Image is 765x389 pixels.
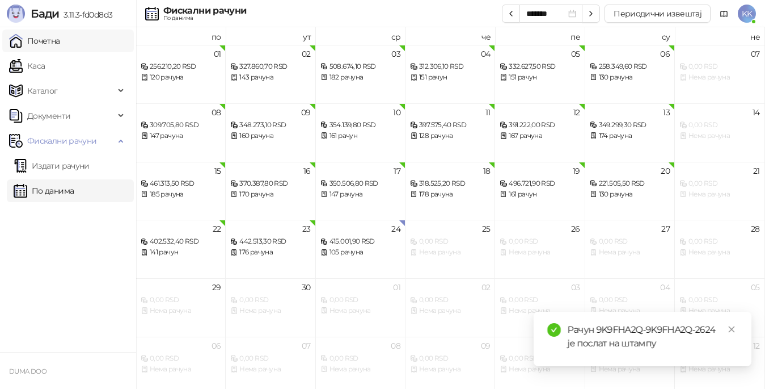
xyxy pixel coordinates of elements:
div: 312.306,10 RSD [410,61,490,72]
div: Нема рачуна [679,72,759,83]
div: 09 [481,342,491,350]
th: ср [316,27,405,45]
div: 01 [214,50,221,58]
th: пе [495,27,585,45]
div: 24 [391,225,400,233]
div: 20 [661,167,670,175]
div: Нема рачуна [320,306,400,316]
div: 167 рачуна [500,131,580,141]
div: 496.721,90 RSD [500,178,580,189]
div: 332.627,50 RSD [500,61,580,72]
div: Нема рачуна [590,247,670,258]
div: 442.513,30 RSD [230,236,310,247]
td: 2025-09-22 [136,220,226,278]
td: 2025-09-10 [316,103,405,162]
td: 2025-10-03 [495,278,585,337]
div: 178 рачуна [410,189,490,200]
span: Бади [31,7,59,20]
div: 11 [485,108,491,116]
div: 16 [303,167,311,175]
span: Документи [27,104,70,127]
div: 256.210,20 RSD [141,61,221,72]
td: 2025-09-04 [405,45,495,103]
div: 151 рачун [500,72,580,83]
div: 0,00 RSD [500,295,580,306]
div: 14 [753,108,760,116]
a: По данима [14,179,74,202]
th: че [405,27,495,45]
div: 0,00 RSD [320,295,400,306]
div: 03 [571,283,580,291]
a: Close [725,323,738,336]
div: 06 [660,50,670,58]
div: 13 [663,108,670,116]
td: 2025-09-15 [136,162,226,220]
td: 2025-09-24 [316,220,405,278]
div: 185 рачуна [141,189,221,200]
div: 141 рачун [141,247,221,258]
span: 3.11.3-fd0d8d3 [59,10,112,20]
div: 29 [212,283,221,291]
div: 258.349,60 RSD [590,61,670,72]
div: 28 [751,225,760,233]
small: DUMA DOO [9,367,47,375]
div: Нема рачуна [500,306,580,316]
span: Каталог [27,80,58,102]
td: 2025-10-02 [405,278,495,337]
div: 461.313,50 RSD [141,178,221,189]
div: 0,00 RSD [679,61,759,72]
td: 2025-10-04 [585,278,675,337]
div: 04 [481,50,491,58]
div: 170 рачуна [230,189,310,200]
div: 402.532,40 RSD [141,236,221,247]
div: 08 [391,342,400,350]
div: 391.222,00 RSD [500,120,580,131]
div: 15 [214,167,221,175]
div: 04 [660,283,670,291]
div: 0,00 RSD [500,236,580,247]
th: ут [226,27,315,45]
div: 160 рачуна [230,131,310,141]
div: Нема рачуна [679,306,759,316]
div: 508.674,10 RSD [320,61,400,72]
td: 2025-09-05 [495,45,585,103]
div: Нема рачуна [230,364,310,375]
div: 19 [573,167,580,175]
div: Нема рачуна [320,364,400,375]
div: 30 [302,283,311,291]
div: 0,00 RSD [230,353,310,364]
div: 327.860,70 RSD [230,61,310,72]
div: 18 [483,167,491,175]
td: 2025-09-07 [675,45,764,103]
div: Нема рачуна [141,306,221,316]
td: 2025-09-23 [226,220,315,278]
div: Фискални рачуни [163,6,246,15]
div: Нема рачуна [230,306,310,316]
div: 182 рачуна [320,72,400,83]
div: 05 [571,50,580,58]
div: Нема рачуна [679,131,759,141]
div: 161 рачун [320,131,400,141]
td: 2025-09-21 [675,162,764,220]
td: 2025-09-14 [675,103,764,162]
div: Нема рачуна [500,364,580,375]
td: 2025-09-13 [585,103,675,162]
div: 07 [302,342,311,350]
div: 147 рачуна [141,131,221,141]
div: 354.139,80 RSD [320,120,400,131]
div: 23 [302,225,311,233]
div: 12 [753,342,760,350]
span: check-circle [547,323,561,337]
div: 17 [394,167,400,175]
div: 105 рачуна [320,247,400,258]
td: 2025-09-29 [136,278,226,337]
span: KK [738,5,756,23]
div: 161 рачун [500,189,580,200]
td: 2025-09-02 [226,45,315,103]
td: 2025-09-19 [495,162,585,220]
td: 2025-09-30 [226,278,315,337]
a: Каса [9,55,45,77]
span: close [728,325,736,333]
div: 143 рачуна [230,72,310,83]
td: 2025-09-26 [495,220,585,278]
